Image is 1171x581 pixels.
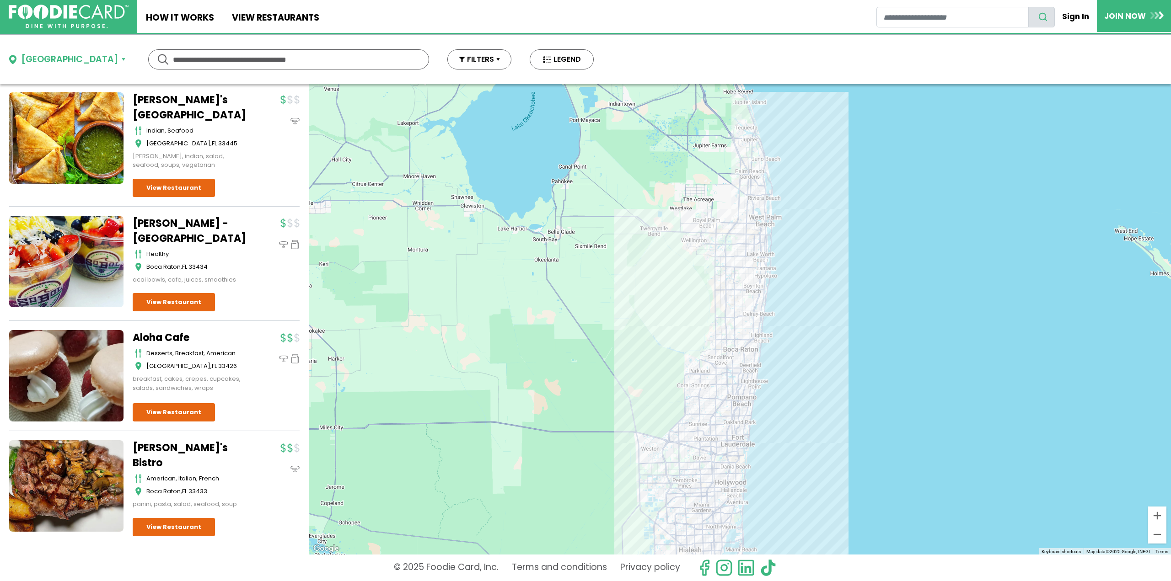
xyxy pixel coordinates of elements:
img: Google [311,543,341,554]
span: 33433 [188,487,207,496]
div: [PERSON_NAME], indian, salad, seafood, soups, vegetarian [133,152,247,170]
img: cutlery_icon.svg [135,474,142,483]
img: map_icon.svg [135,487,142,496]
a: View Restaurant [133,179,215,197]
button: search [1028,7,1055,27]
img: map_icon.svg [135,139,142,148]
a: View Restaurant [133,293,215,311]
img: FoodieCard; Eat, Drink, Save, Donate [9,5,129,29]
a: Terms and conditions [512,559,607,576]
img: map_icon.svg [135,362,142,371]
img: cutlery_icon.svg [135,349,142,358]
img: cutlery_icon.svg [135,126,142,135]
span: 33445 [218,139,237,148]
div: panini, pasta, salad, seafood, soup [133,500,247,509]
img: cutlery_icon.svg [135,250,142,259]
div: Desserts, Breakfast, American [146,349,247,358]
a: Sign In [1055,6,1097,27]
input: restaurant search [876,7,1029,27]
span: FL [212,139,217,148]
a: [PERSON_NAME]'s Bistro [133,440,247,470]
img: tiktok.svg [759,559,777,576]
img: dinein_icon.svg [290,464,300,474]
div: indian, seafood [146,126,247,135]
img: linkedin.svg [737,559,755,576]
button: LEGEND [530,49,594,69]
div: , [146,139,247,148]
div: acai bowls, cafe, juices, smoothies [133,275,247,284]
a: Aloha Cafe [133,330,247,345]
div: healthy [146,250,247,259]
button: FILTERS [447,49,511,69]
span: FL [212,362,217,370]
span: [GEOGRAPHIC_DATA] [146,362,210,370]
img: pickup_icon.svg [290,354,300,363]
button: Keyboard shortcuts [1042,549,1081,555]
button: Zoom out [1148,525,1166,544]
img: dinein_icon.svg [290,117,300,126]
div: breakfast, cakes, crepes, cupcakes, salads, sandwiches, wraps [133,374,247,392]
img: map_icon.svg [135,262,142,272]
span: 33426 [218,362,237,370]
a: Open this area in Google Maps (opens a new window) [311,543,341,554]
a: Terms [1155,549,1168,554]
svg: check us out on facebook [696,559,713,576]
span: Boca Raton [146,262,181,271]
a: [PERSON_NAME] - [GEOGRAPHIC_DATA] [133,216,247,246]
span: [GEOGRAPHIC_DATA] [146,139,210,148]
div: , [146,262,247,272]
span: FL [182,487,187,496]
span: Map data ©2025 Google, INEGI [1086,549,1150,554]
div: , [146,362,247,371]
button: [GEOGRAPHIC_DATA] [9,53,125,66]
img: dinein_icon.svg [279,354,288,363]
p: © 2025 Foodie Card, Inc. [394,559,499,576]
div: , [146,487,247,496]
button: Zoom in [1148,506,1166,525]
a: View Restaurant [133,518,215,536]
span: 33434 [188,262,208,271]
a: Privacy policy [620,559,680,576]
a: View Restaurant [133,403,215,421]
img: pickup_icon.svg [290,240,300,249]
span: Boca Raton [146,487,181,496]
img: dinein_icon.svg [279,240,288,249]
span: FL [182,262,187,271]
a: [PERSON_NAME]'s [GEOGRAPHIC_DATA] [133,92,247,123]
div: American, Italian, French [146,474,247,483]
div: [GEOGRAPHIC_DATA] [21,53,118,66]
